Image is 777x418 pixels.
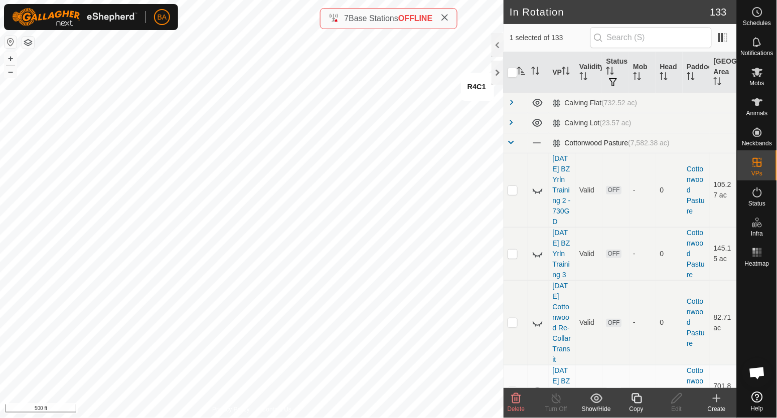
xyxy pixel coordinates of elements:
a: [DATE] BZ Yrln Training 2 - 730GD [553,154,571,226]
td: 0 [656,365,683,418]
a: Cottonwood Pasture [687,297,705,347]
td: 701.83 ac [710,365,737,418]
div: Turn Off [536,404,576,413]
button: + [5,53,17,65]
span: OFF [606,319,621,327]
p-sorticon: Activate to sort [660,74,668,82]
a: [DATE] Cottonwood Re-Collar Transit [553,282,571,363]
a: Cottonwood Pasture [687,229,705,279]
td: 82.71 ac [710,280,737,365]
th: Mob [630,52,657,93]
div: - [634,317,653,328]
a: Contact Us [262,405,291,414]
p-sorticon: Activate to sort [606,68,614,76]
td: 145.15 ac [710,227,737,280]
p-sorticon: Activate to sort [532,68,540,76]
td: 105.27 ac [710,153,737,227]
h2: In Rotation [510,6,710,18]
span: Infra [751,231,763,237]
a: [DATE] BZ Yrln Training 3 [553,229,570,279]
span: (7,582.38 ac) [629,139,670,147]
p-sorticon: Activate to sort [687,74,695,82]
span: 7 [344,14,349,23]
div: Cottonwood Pasture [553,139,670,147]
button: Map Layers [22,37,34,49]
span: Schedules [743,20,771,26]
span: BA [158,12,167,23]
td: Valid [576,153,603,227]
td: 0 [656,227,683,280]
a: Privacy Policy [212,405,250,414]
span: Base Stations [349,14,398,23]
span: (732.52 ac) [602,99,638,107]
span: Mobs [750,80,764,86]
td: Valid [576,227,603,280]
th: Validity [576,52,603,93]
p-sorticon: Activate to sort [562,68,570,76]
th: VP [549,52,576,93]
span: 133 [710,5,727,20]
div: Show/Hide [576,404,616,413]
a: Cottonwood Pasture [687,165,705,215]
div: R4C1 [468,81,486,93]
span: Help [751,405,763,411]
span: Delete [508,405,525,412]
div: Copy [616,404,657,413]
input: Search (S) [590,27,712,48]
button: Reset Map [5,36,17,48]
p-sorticon: Activate to sort [634,74,642,82]
a: [DATE] BZ Escapee 1 v7 [553,366,570,416]
th: Status [602,52,630,93]
span: Heatmap [745,261,769,267]
th: Head [656,52,683,93]
div: Calving Lot [553,119,632,127]
p-sorticon: Activate to sort [518,68,526,76]
span: 1 selected of 133 [510,33,590,43]
div: Create [697,404,737,413]
img: Gallagher Logo [12,8,137,26]
td: Valid [576,365,603,418]
div: - [634,386,653,397]
div: Open chat [742,358,772,388]
span: OFF [606,387,621,396]
a: Help [737,387,777,415]
button: – [5,66,17,78]
div: Edit [657,404,697,413]
span: Neckbands [742,140,772,146]
a: Cottonwood Pasture [687,366,705,416]
span: (23.57 ac) [600,119,632,127]
span: Status [748,200,765,206]
p-sorticon: Activate to sort [580,74,588,82]
span: OFFLINE [398,14,432,23]
span: OFF [606,186,621,194]
span: Animals [746,110,768,116]
td: 0 [656,153,683,227]
th: [GEOGRAPHIC_DATA] Area [710,52,737,93]
p-sorticon: Activate to sort [714,79,722,87]
span: OFF [606,250,621,258]
td: 0 [656,280,683,365]
div: Calving Flat [553,99,638,107]
td: Valid [576,280,603,365]
span: VPs [751,170,762,176]
div: - [634,185,653,195]
div: - [634,249,653,259]
span: Notifications [741,50,773,56]
th: Paddock [683,52,710,93]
